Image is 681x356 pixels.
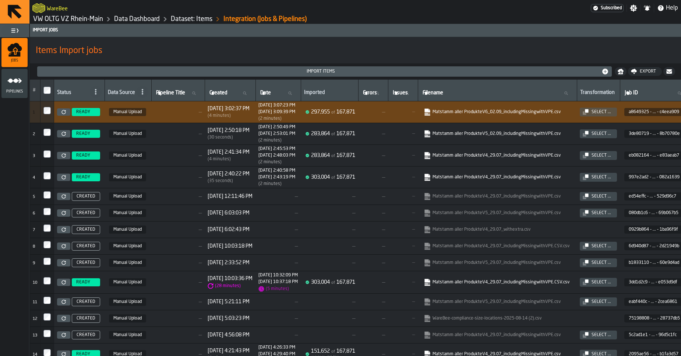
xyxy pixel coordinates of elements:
[258,193,298,199] span: —
[70,242,102,251] a: CREATED
[654,4,681,13] label: button-toggle-Help
[591,4,624,12] a: link-to-/wh/i/44979e6c-6f66-405e-9874-c1e29f02a54a/settings/billing
[109,314,146,322] span: Manual Upload
[258,153,295,158] div: Completed at 1756817283519
[258,260,298,266] span: —
[424,298,569,306] a: link-to-null
[580,242,617,251] button: button-Select ...
[154,153,202,158] span: —
[43,241,51,248] input: InputCheckbox-label-react-aria858511734-:r1b0:
[70,130,102,138] a: READY
[424,130,569,137] a: link-to-https://s3.eu-west-1.amazonaws.com/import.app.warebee.com/3de80719-7e1c-49fb-ab3c-d07d8b7...
[589,332,614,338] div: Select ...
[663,67,675,76] button: button-
[70,151,102,160] a: READY
[258,175,295,180] div: Completed at 1756816999992
[424,193,569,200] a: link-to-null
[580,90,617,97] div: Transformation
[208,227,250,233] span: [DATE] 6:02:43 PM
[361,315,385,321] span: —
[424,279,569,286] a: link-to-https://s3.eu-west-1.amazonaws.com/import.app.warebee.com/3dd1d2c9-a5bf-4493-bb0e-7c1be05...
[33,212,35,216] span: 6
[43,258,51,265] label: InputCheckbox-label-react-aria858511734-:r1b1:
[629,175,680,180] span: 997e2ad2 - ... - 082a1639
[589,153,614,158] div: Select ...
[391,88,415,98] input: label
[629,244,680,249] span: 6d940d87 - ... - 2d21949b
[580,258,617,267] button: button-Select ...
[589,244,614,249] div: Select ...
[57,90,88,97] div: Status
[629,227,680,232] span: 0929b864 - ... - 1ba96f9f
[424,108,569,116] a: link-to-https://s3.eu-west-1.amazonaws.com/import.app.warebee.com/a8649325-7c83-4769-8ee9-f202c4e...
[109,108,146,116] span: Manual Upload
[154,315,202,321] span: —
[304,90,355,97] div: Imported
[311,131,355,137] div: 283,864 167,871
[33,132,35,136] span: 2
[311,109,355,115] div: 297,955 167,871
[70,278,102,286] a: READY
[154,193,202,199] span: —
[43,150,51,158] input: InputCheckbox-label-react-aria858511734-:r1ar:
[258,146,295,151] div: Started at 1756817153061
[361,279,385,285] span: —
[77,244,95,249] span: CREATED
[422,208,572,218] span: Matstamm aller ProdukteV5_29.07_includingMissingwithVPE.csv
[391,260,415,265] span: —
[109,226,146,234] span: Manual Upload
[422,297,572,307] span: Matstamm aller ProdukteV5_29.07_includingMissingwithVPE.csv
[589,194,614,199] div: Select ...
[43,297,51,304] label: InputCheckbox-label-react-aria858511734-:r1b3:
[391,280,415,285] span: —
[208,157,250,162] div: Time between creation and start (import delay / Re-Import)
[43,330,51,337] label: InputCheckbox-label-react-aria858511734-:r1b5:
[70,297,102,306] a: CREATED
[363,90,377,96] span: label
[641,4,654,12] label: button-toggle-Notifications
[361,210,385,216] span: —
[391,109,415,115] span: —
[43,191,51,199] input: InputCheckbox-label-react-aria858511734-:r1at:
[33,261,35,265] span: 9
[208,299,250,305] span: [DATE] 5:21:11 PM
[625,90,638,96] span: label
[361,88,385,98] input: label
[208,283,253,289] div: Time between creation and start (import delay / Re-Import)
[208,193,253,199] span: [DATE] 12:11:46 PM
[156,90,185,96] span: label
[259,88,298,98] input: label
[154,260,202,266] span: —
[391,175,415,180] span: —
[258,273,298,278] div: Started at 1755462729352
[77,299,95,304] span: CREATED
[258,103,295,108] div: Started at 1756818443541
[424,242,569,250] a: link-to-null
[109,173,146,181] span: Manual Upload
[43,107,51,114] input: InputCheckbox-label-react-aria858511734-:r1ap:
[76,153,90,158] span: READY
[76,175,90,180] span: READY
[580,278,617,287] button: button-Select ...
[32,15,355,24] nav: Breadcrumb
[422,330,572,340] span: Matstamm aller ProdukteV4_29.07_includingMissingwithVPE.csv
[637,69,659,74] div: Export
[77,332,95,338] span: CREATED
[1,38,28,67] li: menu Jobs
[589,175,614,180] div: Select ...
[580,331,617,339] button: button-Select ...
[258,243,298,249] span: —
[70,314,102,323] a: CREATED
[208,243,253,249] span: [DATE] 10:03:18 PM
[109,192,146,200] span: Manual Upload
[629,299,680,304] span: eabf440c - ... - 2cea6861
[391,153,415,158] span: —
[208,106,250,112] span: [DATE] 3:02:37 PM
[208,113,250,118] div: Time between creation and start (import delay / Re-Import)
[208,135,250,140] div: Time between creation and start (import delay / Re-Import)
[43,129,51,136] label: InputCheckbox-label-react-aria858511734-:r1aq:
[171,15,212,23] a: link-to-/wh/i/44979e6c-6f66-405e-9874-c1e29f02a54a/data/items/
[331,132,335,136] span: of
